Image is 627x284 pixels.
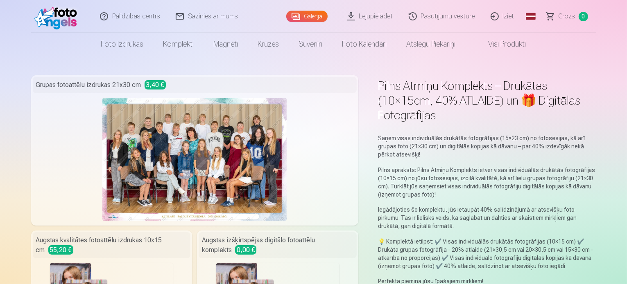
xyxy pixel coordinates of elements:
p: 💡 Komplektā ietilpst: ✔️ Visas individuālās drukātās fotogrāfijas (10×15 cm) ✔️ Drukāta grupas fo... [378,237,596,270]
p: Saņem visas individuālās drukātās fotogrāfijas (15×23 cm) no fotosesijas, kā arī grupas foto (21×... [378,134,596,159]
div: Augstas izšķirtspējas digitālo fotoattēlu komplekts [199,232,357,258]
a: Foto izdrukas [91,33,154,56]
h1: Pilns Atmiņu Komplekts – Drukātas (10×15cm, 40% ATLAIDE) un 🎁 Digitālas Fotogrāfijas [378,78,596,123]
span: 3,40 € [145,80,166,89]
div: Grupas fotoattēlu izdrukas 21x30 cm [33,77,357,93]
span: 55,20 € [48,245,73,255]
a: Foto kalendāri [333,33,397,56]
p: Pilns apraksts: Pilns Atmiņu Komplekts ietver visas individuālās drukātās fotogrāfijas (10×15 cm)... [378,166,596,199]
a: Galerija [286,11,328,22]
p: Iegādājoties šo komplektu, jūs ietaupāt 40% salīdzinājumā ar atsevišķu foto pirkumu. Tas ir lieli... [378,206,596,230]
span: 0 [579,12,588,21]
a: Suvenīri [289,33,333,56]
img: /fa1 [34,3,81,29]
a: Krūzes [248,33,289,56]
span: 0,00 € [235,245,256,255]
a: Komplekti [154,33,204,56]
a: Atslēgu piekariņi [397,33,466,56]
a: Visi produkti [466,33,536,56]
span: Grozs [559,11,575,21]
a: Magnēti [204,33,248,56]
div: Augstas kvalitātes fotoattēlu izdrukas 10x15 cm [33,232,191,258]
